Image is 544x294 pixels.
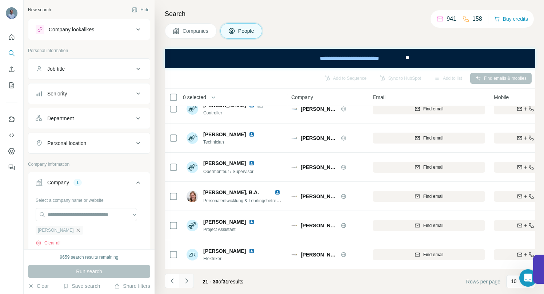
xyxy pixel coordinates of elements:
[301,134,337,142] span: [PERSON_NAME]
[203,131,246,138] span: [PERSON_NAME]
[73,179,82,186] div: 1
[238,27,255,35] span: People
[28,282,49,290] button: Clear
[47,179,69,186] div: Company
[28,174,150,194] button: Company1
[301,164,337,171] span: [PERSON_NAME]
[423,135,443,141] span: Find email
[423,164,443,170] span: Find email
[423,106,443,112] span: Find email
[249,132,255,137] img: LinkedIn logo
[28,60,150,78] button: Job title
[291,223,297,228] img: Logo of Ing Sumetzberger
[60,254,119,260] div: 9659 search results remaining
[179,274,194,288] button: Navigate to next page
[301,222,337,229] span: [PERSON_NAME]
[47,90,67,97] div: Seniority
[203,189,259,195] span: [PERSON_NAME], B.A.
[6,129,17,142] button: Use Surfe API
[165,274,179,288] button: Navigate to previous page
[373,162,485,173] button: Find email
[511,278,517,285] p: 10
[6,7,17,19] img: Avatar
[203,110,263,116] span: Controller
[114,282,150,290] button: Share filters
[187,132,198,144] img: Avatar
[203,218,246,226] span: [PERSON_NAME]
[187,161,198,173] img: Avatar
[28,85,150,102] button: Seniority
[373,133,485,144] button: Find email
[6,47,17,60] button: Search
[291,94,313,101] span: Company
[301,105,337,113] span: [PERSON_NAME]
[203,255,257,262] span: Elektriker
[63,282,100,290] button: Save search
[203,226,257,233] span: Project Assistant
[466,278,500,285] span: Rows per page
[203,279,219,285] span: 21 - 30
[447,15,456,23] p: 941
[203,247,246,255] span: [PERSON_NAME]
[28,7,51,13] div: New search
[6,31,17,44] button: Quick start
[203,139,257,145] span: Technician
[127,4,155,15] button: Hide
[49,26,94,33] div: Company lookalikes
[373,94,385,101] span: Email
[203,279,243,285] span: results
[187,191,198,202] img: Avatar
[275,189,280,195] img: LinkedIn logo
[291,193,297,199] img: Logo of Ing Sumetzberger
[28,161,150,168] p: Company information
[249,160,255,166] img: LinkedIn logo
[28,134,150,152] button: Personal location
[47,115,74,122] div: Department
[28,47,150,54] p: Personal information
[187,103,198,115] img: Avatar
[165,49,535,68] iframe: Banner
[373,191,485,202] button: Find email
[165,9,535,19] h4: Search
[6,145,17,158] button: Dashboard
[519,269,537,287] iframe: Intercom live chat
[6,79,17,92] button: My lists
[423,193,443,200] span: Find email
[291,106,297,112] img: Logo of Ing Sumetzberger
[301,251,337,258] span: [PERSON_NAME]
[28,21,150,38] button: Company lookalikes
[373,103,485,114] button: Find email
[183,27,209,35] span: Companies
[203,160,246,167] span: [PERSON_NAME]
[6,113,17,126] button: Use Surfe on LinkedIn
[28,110,150,127] button: Department
[301,193,337,200] span: [PERSON_NAME]
[249,248,255,254] img: LinkedIn logo
[494,14,528,24] button: Buy credits
[36,194,143,204] div: Select a company name or website
[219,279,223,285] span: of
[291,164,297,170] img: Logo of Ing Sumetzberger
[373,220,485,231] button: Find email
[291,252,297,258] img: Logo of Ing Sumetzberger
[203,197,286,203] span: Personalentwicklung & Lehrlingsbetreuung
[47,140,86,147] div: Personal location
[6,63,17,76] button: Enrich CSV
[249,219,255,225] img: LinkedIn logo
[291,135,297,141] img: Logo of Ing Sumetzberger
[423,222,443,229] span: Find email
[38,227,74,234] span: [PERSON_NAME]
[223,279,228,285] span: 31
[36,240,60,246] button: Clear all
[183,94,206,101] span: 0 selected
[187,249,198,260] div: ZR
[6,161,17,174] button: Feedback
[472,15,482,23] p: 158
[373,249,485,260] button: Find email
[494,94,509,101] span: Mobile
[203,169,253,174] span: Obermonteur / Supervisor
[187,220,198,231] img: Avatar
[47,65,65,72] div: Job title
[423,251,443,258] span: Find email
